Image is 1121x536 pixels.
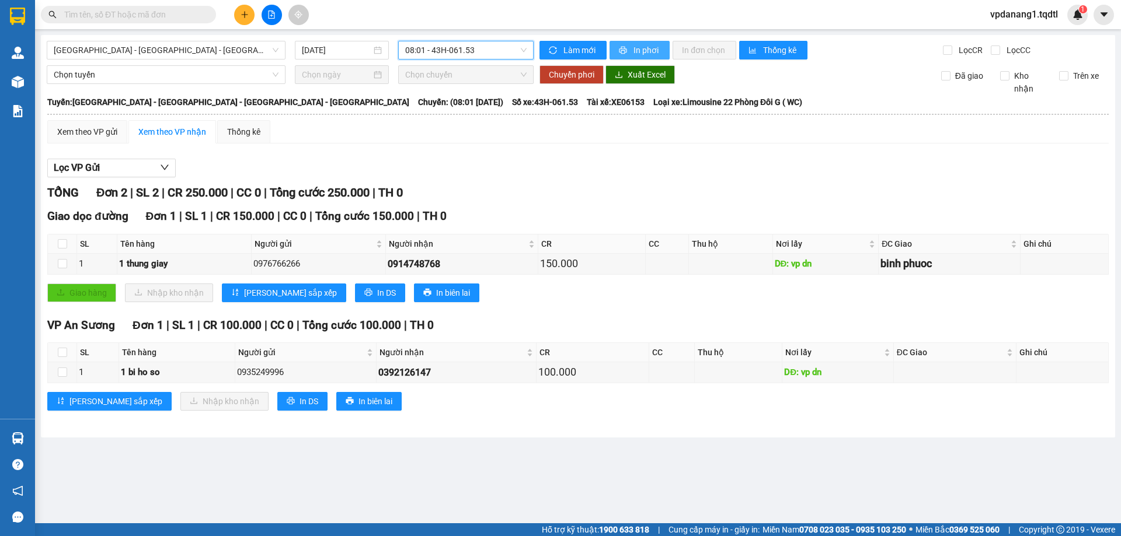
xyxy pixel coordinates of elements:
span: Miền Bắc [915,523,1000,536]
span: | [297,318,300,332]
span: | [162,185,165,199]
div: Xem theo VP gửi [57,125,117,138]
button: sort-ascending[PERSON_NAME] sắp xếp [47,392,172,411]
span: VP An Sương [47,318,115,332]
span: printer [619,46,629,55]
span: | [417,209,420,223]
span: | [658,523,660,536]
span: notification [12,485,23,496]
button: printerIn biên lai [414,283,479,302]
span: | [277,209,280,223]
button: sort-ascending[PERSON_NAME] sắp xếp [222,283,346,302]
span: Miền Nam [763,523,906,536]
span: | [404,318,407,332]
span: | [197,318,200,332]
span: | [1008,523,1010,536]
div: DĐ: vp dn [775,257,877,271]
span: Người gửi [255,237,374,250]
span: Tài xế: XE06153 [587,96,645,108]
th: CC [646,234,689,254]
button: Lọc VP Gửi [47,159,176,177]
button: uploadGiao hàng [47,283,116,302]
span: ĐC Giao [882,237,1008,250]
div: 1 [79,366,117,380]
input: Tìm tên, số ĐT hoặc mã đơn [64,8,202,21]
span: Đơn 1 [146,209,177,223]
div: binh phuoc [880,255,1018,272]
span: TH 0 [410,318,434,332]
button: plus [234,5,255,25]
input: Chọn ngày [302,68,371,81]
span: | [179,209,182,223]
th: Ghi chú [1021,234,1109,254]
button: caret-down [1094,5,1114,25]
span: TỔNG [47,185,79,199]
span: copyright [1056,526,1064,534]
strong: 0708 023 035 - 0935 103 250 [799,525,906,534]
span: | [130,185,133,199]
span: Chọn chuyến [405,66,527,83]
span: In biên lai [436,286,470,299]
span: [PERSON_NAME] sắp xếp [244,286,337,299]
span: Giao dọc đường [47,209,128,223]
img: logo-vxr [10,8,25,25]
span: printer [287,397,295,406]
span: download [615,71,623,80]
button: file-add [262,5,282,25]
span: search [48,10,57,19]
button: downloadXuất Excel [605,65,675,84]
span: plus [241,10,249,19]
span: SL 1 [185,209,207,223]
span: Tổng cước 150.000 [315,209,414,223]
th: Tên hàng [119,343,235,362]
button: printerIn DS [277,392,328,411]
img: solution-icon [12,105,24,117]
span: SL 2 [136,185,159,199]
th: Tên hàng [117,234,252,254]
th: Ghi chú [1016,343,1109,362]
span: In DS [377,286,396,299]
span: printer [346,397,354,406]
span: Làm mới [563,44,597,57]
strong: 1900 633 818 [599,525,649,534]
span: Hỗ trợ kỹ thuật: [542,523,649,536]
button: syncLàm mới [539,41,607,59]
span: | [231,185,234,199]
button: printerIn phơi [610,41,670,59]
span: Người nhận [380,346,524,359]
span: down [160,163,169,172]
th: CC [649,343,695,362]
span: ⚪️ [909,527,913,532]
span: Trên xe [1068,69,1103,82]
button: In đơn chọn [673,41,736,59]
div: 1 [79,257,115,271]
span: In phơi [633,44,660,57]
button: printerIn DS [355,283,405,302]
div: 0935249996 [237,366,374,380]
div: Thống kê [227,125,260,138]
span: Cung cấp máy in - giấy in: [669,523,760,536]
span: Nơi lấy [785,346,882,359]
span: 08:01 - 43H-061.53 [405,41,527,59]
span: Chuyến: (08:01 [DATE]) [418,96,503,108]
span: sort-ascending [57,397,65,406]
sup: 1 [1079,5,1087,13]
span: | [210,209,213,223]
span: Đơn 2 [96,185,127,199]
span: Người gửi [238,346,364,359]
th: Thu hộ [689,234,772,254]
span: Nơi lấy [776,237,867,250]
div: 0976766266 [253,257,384,271]
span: printer [423,288,431,297]
span: printer [364,288,372,297]
span: sort-ascending [231,288,239,297]
img: icon-new-feature [1073,9,1083,20]
span: Chọn tuyến [54,66,278,83]
span: In biên lai [358,395,392,408]
div: 1 thung giay [119,257,249,271]
span: Số xe: 43H-061.53 [512,96,578,108]
th: CR [538,234,646,254]
span: sync [549,46,559,55]
img: warehouse-icon [12,76,24,88]
button: downloadNhập kho nhận [180,392,269,411]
